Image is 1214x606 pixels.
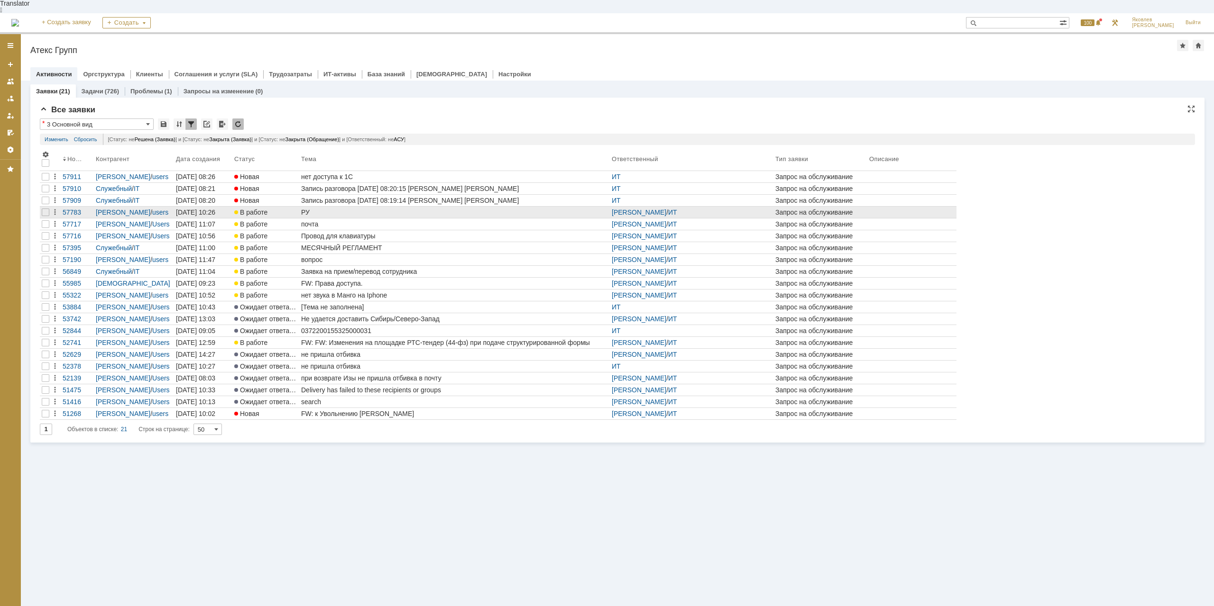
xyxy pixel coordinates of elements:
a: ИТ [612,197,621,204]
div: Запрос на обслуживание [775,351,865,358]
span: В работе [234,232,267,240]
div: [DATE] 11:07 [176,220,215,228]
a: [PERSON_NAME] [612,256,666,263]
a: 57717 [61,218,94,230]
div: [Тема не заполнена] [301,303,608,311]
div: нет звука в Манго на Iphone [301,291,608,299]
div: нет доступа к 1С [301,173,608,181]
a: Запрос на обслуживание [773,254,867,265]
a: ИТ [668,280,677,287]
div: 57783 [63,208,92,216]
a: 57395 [61,242,94,253]
a: Сбросить [74,134,97,145]
th: Тип заявки [773,149,867,171]
a: users [152,256,168,263]
a: [DEMOGRAPHIC_DATA] [416,71,487,78]
div: Запрос на обслуживание [775,268,865,275]
div: Запрос на обслуживание [775,256,865,263]
a: при возврате Изы не пришла отбивка в почту [299,372,610,384]
a: не пришла отбивка [299,361,610,372]
a: users [152,173,168,181]
a: [DATE] 10:56 [174,230,232,242]
div: [DATE] 09:05 [176,327,215,335]
a: Users [152,232,170,240]
a: Активности [36,71,72,78]
span: В работе [234,256,267,263]
a: В работе [232,207,299,218]
div: Экспорт списка [217,118,228,130]
div: Провод для клавиатуры [301,232,608,240]
a: Служебный [96,197,132,204]
div: [DATE] 11:47 [176,256,215,263]
div: Запись разговора [DATE] 08:20:15 [PERSON_NAME] [PERSON_NAME] [301,185,608,192]
div: Сохранить вид [158,118,169,130]
div: [DATE] 10:56 [176,232,215,240]
a: [PERSON_NAME] [96,220,150,228]
a: [PERSON_NAME] [96,173,150,181]
th: Статус [232,149,299,171]
a: [PERSON_NAME] [96,362,150,370]
div: Запрос на обслуживание [775,339,865,346]
a: [PERSON_NAME] [612,208,666,216]
a: [PERSON_NAME] [96,232,150,240]
div: Не удается доставить Сибирь/Северо-Запад [301,315,608,323]
a: Служебный [96,185,132,192]
a: [PERSON_NAME] [612,351,666,358]
a: Проблемы [130,88,163,95]
a: В работе [232,278,299,289]
a: [PERSON_NAME] [96,351,150,358]
a: Заявка на прием/перевод сотрудника [299,266,610,277]
div: 57909 [63,197,92,204]
a: Запрос на обслуживание [773,313,867,325]
a: Служебный [96,244,132,252]
a: ИТ [668,291,677,299]
a: В работе [232,242,299,253]
a: В работе [232,230,299,242]
a: Настройки [3,142,18,157]
a: IT [134,197,139,204]
div: 57717 [63,220,92,228]
div: Запрос на обслуживание [775,374,865,382]
a: 55322 [61,289,94,301]
a: users [152,208,168,216]
a: ИТ [612,303,621,311]
a: [DATE] 12:59 [174,337,232,348]
a: [DATE] 13:03 [174,313,232,325]
th: Ответственный [610,149,773,171]
a: 0372200155325000031 [299,325,610,336]
a: [DATE] 14:27 [174,349,232,360]
a: вопрос [299,254,610,265]
span: В работе [234,268,267,275]
a: [PERSON_NAME] [612,339,666,346]
a: Провод для клавиатуры [299,230,610,242]
a: Запрос на обслуживание [773,301,867,313]
a: Яковлев[PERSON_NAME] [1126,13,1180,32]
div: [DATE] 09:23 [176,280,215,287]
a: почта [299,218,610,230]
div: 52139 [63,374,92,382]
a: [PERSON_NAME] [96,256,150,263]
a: [PERSON_NAME] [612,232,666,240]
a: [DATE] 10:43 [174,301,232,313]
a: Запрос на обслуживание [773,183,867,194]
div: 53884 [63,303,92,311]
a: + Создать заявку [36,13,97,32]
span: Новая [234,185,259,192]
a: ИТ [612,185,621,192]
div: Фильтрация... [185,118,197,130]
div: 52844 [63,327,92,335]
th: Контрагент [94,149,174,171]
a: ИТ [612,173,621,181]
a: 55985 [61,278,94,289]
div: 52741 [63,339,92,346]
a: [PERSON_NAME] [96,291,150,299]
a: Ожидает ответа контрагента [232,372,299,384]
a: [PERSON_NAME] [612,220,666,228]
div: Заявка на прием/перевод сотрудника [301,268,608,275]
a: Настройки [498,71,531,78]
a: ИТ [668,315,677,323]
a: 57909 [61,195,94,206]
a: Заявки [36,88,57,95]
a: В работе [232,337,299,348]
a: Запросы на изменение [184,88,254,95]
